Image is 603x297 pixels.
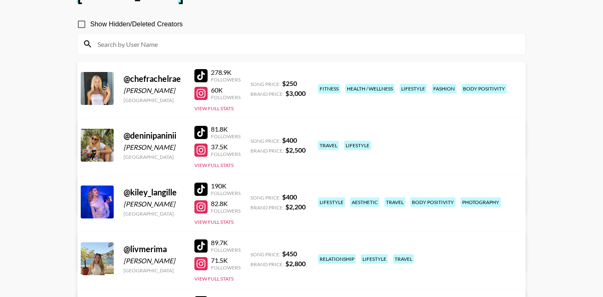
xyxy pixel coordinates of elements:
[124,257,185,265] div: [PERSON_NAME]
[211,151,241,157] div: Followers
[250,251,280,258] span: Song Price:
[285,146,306,154] strong: $ 2,500
[432,84,456,93] div: fashion
[250,91,284,97] span: Brand Price:
[250,148,284,154] span: Brand Price:
[250,81,280,87] span: Song Price:
[211,200,241,208] div: 82.8K
[410,197,456,207] div: body positivity
[124,244,185,254] div: @ livmerima
[194,219,234,225] button: View Full Stats
[211,247,241,253] div: Followers
[282,250,297,258] strong: $ 450
[350,197,379,207] div: aesthetic
[124,267,185,274] div: [GEOGRAPHIC_DATA]
[194,105,234,111] button: View Full Stats
[211,239,241,247] div: 89.7K
[318,84,340,93] div: fitness
[250,195,280,201] span: Song Price:
[211,190,241,196] div: Followers
[318,197,345,207] div: lifestyle
[285,203,306,211] strong: $ 2,200
[211,77,241,83] div: Followers
[124,130,185,141] div: @ deninipaninii
[93,37,520,51] input: Search by User Name
[318,254,356,264] div: relationship
[282,136,297,144] strong: $ 400
[282,193,297,201] strong: $ 400
[124,211,185,217] div: [GEOGRAPHIC_DATA]
[461,84,507,93] div: body positivity
[211,256,241,265] div: 71.5K
[282,79,297,87] strong: $ 250
[460,197,501,207] div: photography
[124,97,185,103] div: [GEOGRAPHIC_DATA]
[384,197,405,207] div: travel
[344,141,371,150] div: lifestyle
[124,86,185,95] div: [PERSON_NAME]
[361,254,388,264] div: lifestyle
[124,187,185,197] div: @ kiley_langille
[250,204,284,211] span: Brand Price:
[285,89,306,97] strong: $ 3,000
[318,141,339,150] div: travel
[345,84,395,93] div: health / wellness
[124,154,185,160] div: [GEOGRAPHIC_DATA]
[194,276,234,282] button: View Full Stats
[124,200,185,208] div: [PERSON_NAME]
[194,162,234,168] button: View Full Stats
[211,68,241,77] div: 278.9K
[211,125,241,133] div: 81.8K
[211,208,241,214] div: Followers
[211,94,241,100] div: Followers
[285,260,306,267] strong: $ 2,800
[211,143,241,151] div: 37.5K
[400,84,427,93] div: lifestyle
[211,182,241,190] div: 190K
[124,74,185,84] div: @ chefrachelrae
[211,133,241,139] div: Followers
[124,143,185,151] div: [PERSON_NAME]
[211,86,241,94] div: 60K
[211,265,241,271] div: Followers
[250,261,284,267] span: Brand Price:
[393,254,414,264] div: travel
[90,19,183,29] span: Show Hidden/Deleted Creators
[250,138,280,144] span: Song Price:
